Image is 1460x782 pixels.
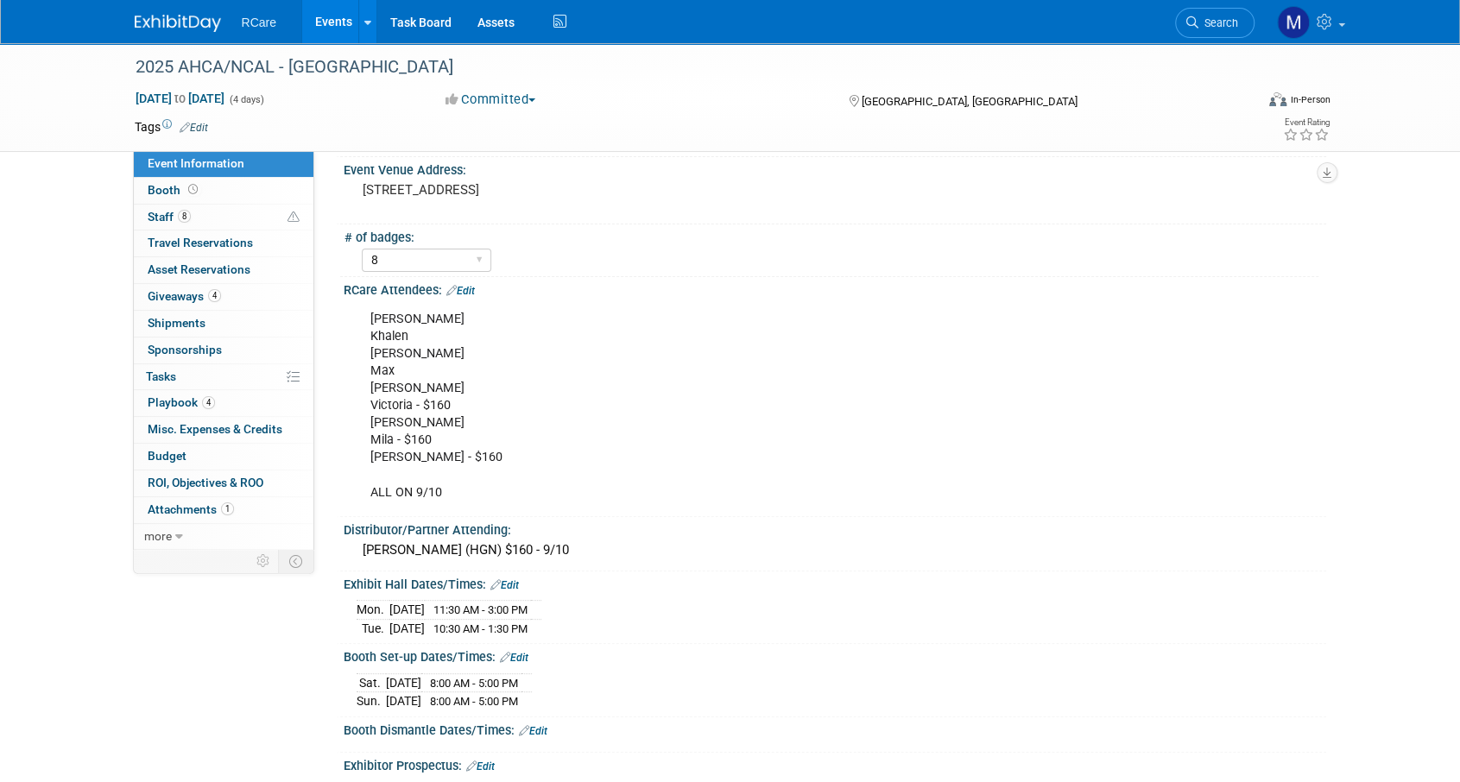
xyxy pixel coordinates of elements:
span: Shipments [148,316,205,330]
a: Shipments [134,311,313,337]
a: Search [1175,8,1255,38]
span: to [172,91,188,105]
span: Playbook [148,395,215,409]
img: ExhibitDay [135,15,221,32]
span: RCare [242,16,276,29]
div: Event Rating [1282,118,1329,127]
a: ROI, Objectives & ROO [134,470,313,496]
div: RCare Attendees: [344,277,1326,300]
a: Edit [446,285,475,297]
span: 8 [178,210,191,223]
span: Staff [148,210,191,224]
a: Attachments1 [134,497,313,523]
span: (4 days) [228,94,264,105]
td: Toggle Event Tabs [278,550,313,572]
span: 8:00 AM - 5:00 PM [430,695,518,708]
td: [DATE] [386,673,421,692]
a: Travel Reservations [134,230,313,256]
span: Booth [148,183,201,197]
td: Sat. [357,673,386,692]
span: 11:30 AM - 3:00 PM [433,603,528,616]
img: Format-Inperson.png [1269,92,1286,106]
a: Staff8 [134,205,313,230]
div: # of badges: [344,224,1318,246]
div: Event Venue Address: [344,157,1326,179]
span: Travel Reservations [148,236,253,249]
a: more [134,524,313,550]
td: [DATE] [389,619,425,637]
span: Sponsorships [148,343,222,356]
pre: [STREET_ADDRESS] [363,182,734,198]
span: [GEOGRAPHIC_DATA], [GEOGRAPHIC_DATA] [862,95,1078,108]
span: ROI, Objectives & ROO [148,476,263,489]
button: Committed [439,91,542,109]
a: Asset Reservations [134,257,313,283]
span: Tasks [146,369,176,383]
td: Personalize Event Tab Strip [249,550,279,572]
div: Booth Set-up Dates/Times: [344,644,1326,666]
a: Tasks [134,364,313,390]
span: Search [1198,16,1238,29]
a: Edit [519,725,547,737]
td: Tags [135,118,208,136]
a: Giveaways4 [134,284,313,310]
span: Event Information [148,156,244,170]
span: Booth not reserved yet [185,183,201,196]
div: [PERSON_NAME] (HGN) $160 - 9/10 [357,537,1313,564]
span: Potential Scheduling Conflict -- at least one attendee is tagged in another overlapping event. [288,210,300,225]
td: Mon. [357,601,389,620]
a: Sponsorships [134,337,313,363]
a: Playbook4 [134,390,313,416]
span: Giveaways [148,289,221,303]
div: Exhibitor Prospectus: [344,753,1326,775]
span: Misc. Expenses & Credits [148,422,282,436]
span: 4 [208,289,221,302]
a: Edit [180,122,208,134]
span: more [144,529,172,543]
td: [DATE] [386,692,421,710]
img: Mike Andolina [1277,6,1310,39]
a: Budget [134,444,313,470]
td: [DATE] [389,601,425,620]
a: Edit [490,579,519,591]
td: Sun. [357,692,386,710]
div: Distributor/Partner Attending: [344,517,1326,539]
div: Exhibit Hall Dates/Times: [344,571,1326,594]
div: In-Person [1289,93,1330,106]
div: [PERSON_NAME] Khalen [PERSON_NAME] Max [PERSON_NAME] Victoria - $160 [PERSON_NAME] Mila - $160 [P... [358,302,1136,510]
span: 1 [221,502,234,515]
div: 2025 AHCA/NCAL - [GEOGRAPHIC_DATA] [130,52,1229,83]
a: Booth [134,178,313,204]
a: Misc. Expenses & Credits [134,417,313,443]
span: Asset Reservations [148,262,250,276]
td: Tue. [357,619,389,637]
span: [DATE] [DATE] [135,91,225,106]
span: 4 [202,396,215,409]
span: Budget [148,449,186,463]
span: 8:00 AM - 5:00 PM [430,677,518,690]
div: Event Format [1153,90,1330,116]
a: Event Information [134,151,313,177]
a: Edit [500,652,528,664]
span: 10:30 AM - 1:30 PM [433,622,528,635]
span: Attachments [148,502,234,516]
a: Edit [466,760,495,773]
div: Booth Dismantle Dates/Times: [344,717,1326,740]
